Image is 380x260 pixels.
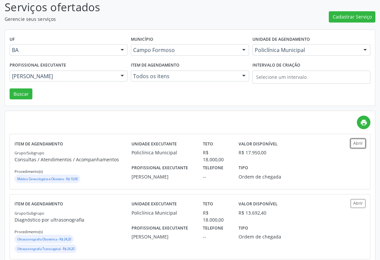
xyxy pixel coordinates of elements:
[12,47,114,53] span: BA
[17,247,74,251] small: Ultrassonografia Transvaginal - R$ 24,20
[239,199,278,209] label: Valor disponível
[203,139,213,149] label: Teto
[15,229,43,234] small: Procedimento(s)
[15,211,44,216] small: Grupo/Subgrupo
[133,73,235,79] span: Todos os itens
[351,199,365,208] button: Abrir
[239,163,248,173] label: Tipo
[239,173,283,180] div: Ordem de chegada
[132,223,188,234] label: Profissional executante
[203,233,229,240] div: --
[132,173,194,180] div: [PERSON_NAME]
[15,139,63,149] label: Item de agendamento
[10,88,32,100] button: Buscar
[132,233,194,240] div: [PERSON_NAME]
[15,169,43,174] small: Procedimento(s)
[15,199,63,209] label: Item de agendamento
[239,139,278,149] label: Valor disponível
[252,71,370,84] input: Selecione um intervalo
[252,34,310,45] label: Unidade de agendamento
[203,199,213,209] label: Teto
[15,150,44,155] small: Grupo/Subgrupo
[17,237,71,241] small: Ultrassonografia Obstetrica - R$ 24,20
[351,139,365,148] button: Abrir
[255,47,357,53] span: Policlínica Municipal
[15,156,132,163] p: Consultas / Atendimentos / Acompanhamentos
[133,47,235,53] span: Campo Formoso
[15,216,132,223] p: Diagnóstico por ultrasonografia
[239,149,266,156] div: R$ 17.950,00
[360,119,367,126] i: print
[132,139,177,149] label: Unidade executante
[132,149,194,156] div: Policlínica Municipal
[239,233,283,240] div: Ordem de chegada
[132,209,194,216] div: Policlínica Municipal
[357,116,370,129] a: print
[203,149,229,163] div: R$ 18.000,00
[239,209,266,216] div: R$ 13.692,40
[203,163,223,173] label: Telefone
[17,177,78,181] small: Médico Ginecologista e Obstetra - R$ 10,00
[10,34,15,45] label: UF
[131,34,153,45] label: Município
[131,60,179,71] label: Item de agendamento
[239,223,248,234] label: Tipo
[203,173,229,180] div: --
[203,223,223,234] label: Telefone
[329,11,375,23] button: Cadastrar Serviço
[333,13,372,20] span: Cadastrar Serviço
[5,16,264,23] p: Gerencie seus serviços
[132,163,188,173] label: Profissional executante
[10,60,66,71] label: Profissional executante
[132,199,177,209] label: Unidade executante
[252,60,300,71] label: Intervalo de criação
[203,209,229,223] div: R$ 18.000,00
[12,73,114,79] span: [PERSON_NAME]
